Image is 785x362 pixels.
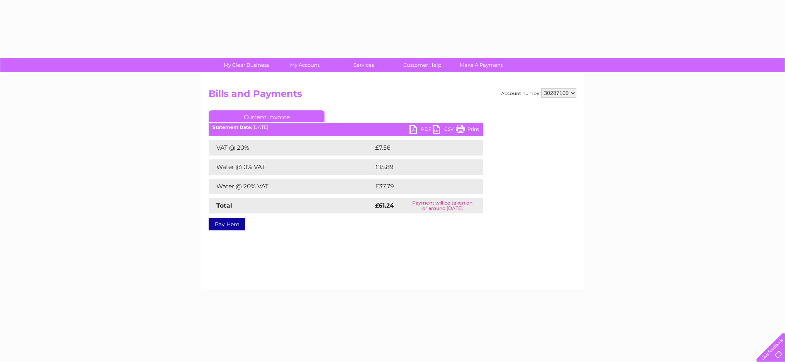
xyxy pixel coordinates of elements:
[209,140,373,156] td: VAT @ 20%
[212,124,252,130] b: Statement Date:
[373,159,467,175] td: £15.89
[216,202,232,209] strong: Total
[391,58,454,72] a: Customer Help
[433,125,456,136] a: CSV
[214,58,278,72] a: My Clear Business
[209,218,245,230] a: Pay Here
[373,140,465,156] td: £7.56
[409,125,433,136] a: PDF
[209,88,576,103] h2: Bills and Payments
[209,179,373,194] td: Water @ 20% VAT
[373,179,467,194] td: £37.79
[332,58,396,72] a: Services
[209,159,373,175] td: Water @ 0% VAT
[375,202,394,209] strong: £61.24
[273,58,337,72] a: My Account
[209,110,325,122] a: Current Invoice
[449,58,513,72] a: Make A Payment
[456,125,479,136] a: Print
[402,198,483,213] td: Payment will be taken on or around [DATE]
[209,125,483,130] div: [DATE]
[501,88,576,98] div: Account number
